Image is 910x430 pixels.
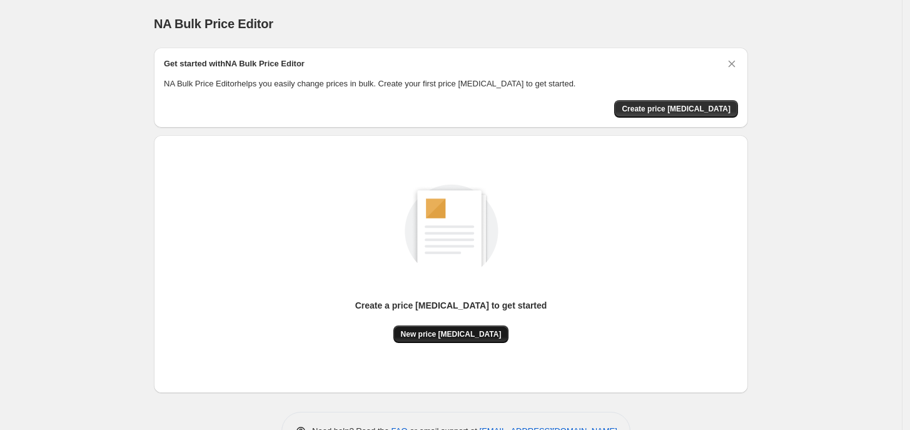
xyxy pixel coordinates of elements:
[725,58,738,70] button: Dismiss card
[154,17,273,31] span: NA Bulk Price Editor
[164,58,305,70] h2: Get started with NA Bulk Price Editor
[355,299,547,312] p: Create a price [MEDICAL_DATA] to get started
[401,329,502,339] span: New price [MEDICAL_DATA]
[164,78,738,90] p: NA Bulk Price Editor helps you easily change prices in bulk. Create your first price [MEDICAL_DAT...
[614,100,738,118] button: Create price change job
[393,325,509,343] button: New price [MEDICAL_DATA]
[622,104,731,114] span: Create price [MEDICAL_DATA]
